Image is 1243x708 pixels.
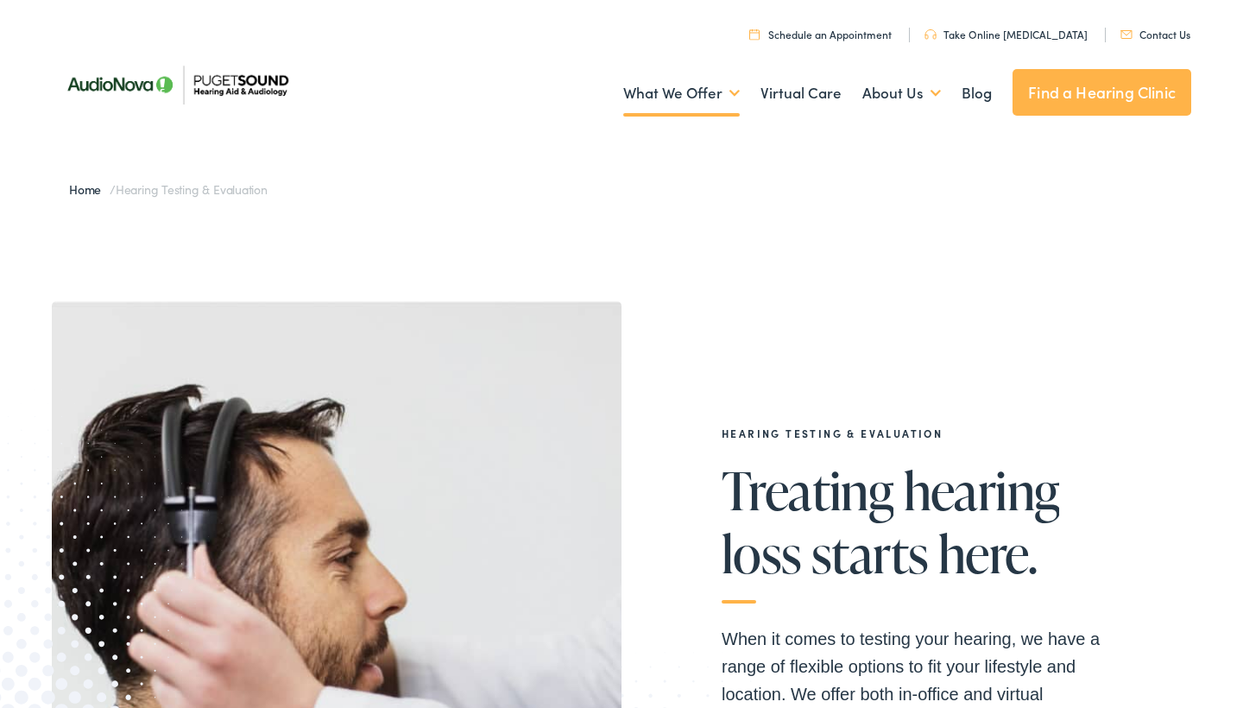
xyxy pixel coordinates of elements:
[749,28,760,40] img: utility icon
[69,180,268,198] span: /
[760,61,842,125] a: Virtual Care
[623,61,740,125] a: What We Offer
[811,525,928,582] span: starts
[749,27,892,41] a: Schedule an Appointment
[924,29,937,40] img: utility icon
[722,427,1136,439] h2: Hearing Testing & Evaluation
[69,180,110,198] a: Home
[962,61,992,125] a: Blog
[904,462,1060,519] span: hearing
[938,525,1038,582] span: here.
[722,462,893,519] span: Treating
[1120,30,1133,39] img: utility icon
[862,61,941,125] a: About Us
[924,27,1088,41] a: Take Online [MEDICAL_DATA]
[722,525,802,582] span: loss
[1120,27,1190,41] a: Contact Us
[116,180,268,198] span: Hearing Testing & Evaluation
[1013,69,1191,116] a: Find a Hearing Clinic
